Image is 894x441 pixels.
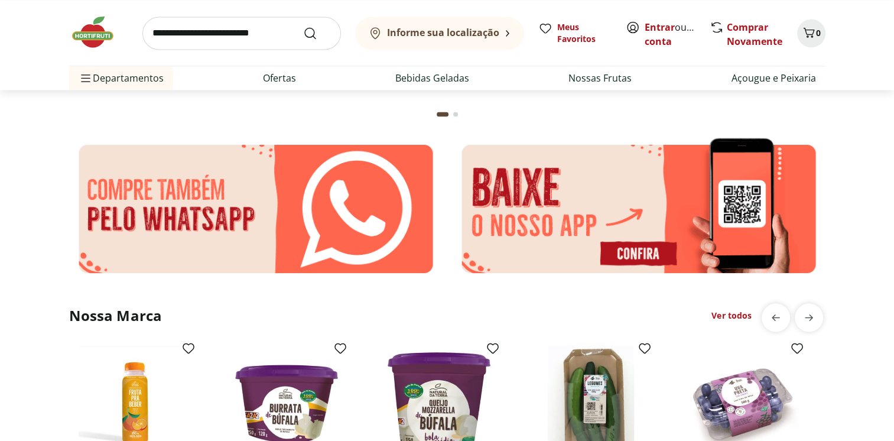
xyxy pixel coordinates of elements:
[711,309,752,321] a: Ver todos
[727,21,782,48] a: Comprar Novamente
[645,21,710,48] a: Criar conta
[797,19,825,47] button: Carrinho
[69,135,443,282] img: wpp
[303,26,331,40] button: Submit Search
[732,71,816,85] a: Açougue e Peixaria
[451,100,460,128] button: Go to page 2 from fs-carousel
[568,71,632,85] a: Nossas Frutas
[452,135,825,282] img: app
[538,21,612,45] a: Meus Favoritos
[263,71,296,85] a: Ofertas
[355,17,524,50] button: Informe sua localização
[645,21,675,34] a: Entrar
[816,27,821,38] span: 0
[557,21,612,45] span: Meus Favoritos
[795,303,823,332] button: next
[395,71,469,85] a: Bebidas Geladas
[69,306,162,325] h2: Nossa Marca
[762,303,790,332] button: previous
[434,100,451,128] button: Current page from fs-carousel
[645,20,697,48] span: ou
[387,26,499,39] b: Informe sua localização
[142,17,341,50] input: search
[69,14,128,50] img: Hortifruti
[79,64,164,92] span: Departamentos
[79,64,93,92] button: Menu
